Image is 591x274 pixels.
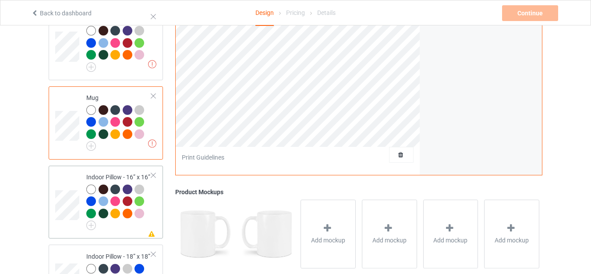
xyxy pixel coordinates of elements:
div: Add mockup [301,200,356,269]
div: Print Guidelines [182,153,224,162]
span: Add mockup [495,236,529,245]
div: Design [255,0,274,26]
img: regular.jpg [178,200,233,268]
img: svg+xml;base64,PD94bWwgdmVyc2lvbj0iMS4wIiBlbmNvZGluZz0iVVRGLTgiPz4KPHN2ZyB3aWR0aD0iMjJweCIgaGVpZ2... [86,62,96,72]
div: Indoor Pillow - 16” x 16” [86,173,152,228]
div: Add mockup [484,200,539,269]
img: exclamation icon [148,60,156,68]
div: Add mockup [423,200,478,269]
div: Details [317,0,336,25]
a: Back to dashboard [31,10,92,17]
img: svg+xml;base64,PD94bWwgdmVyc2lvbj0iMS4wIiBlbmNvZGluZz0iVVRGLTgiPz4KPHN2ZyB3aWR0aD0iMjJweCIgaGVpZ2... [86,141,96,151]
img: exclamation icon [148,139,156,148]
span: Add mockup [433,236,467,245]
img: regular.jpg [239,200,294,268]
div: All-over Tote [49,7,163,80]
div: Product Mockups [175,188,542,197]
div: Mug [86,93,152,148]
div: Pricing [286,0,305,25]
span: Add mockup [372,236,407,245]
div: Indoor Pillow - 16” x 16” [49,166,163,239]
div: Mug [49,86,163,160]
span: Add mockup [311,236,345,245]
div: All-over Tote [86,14,152,69]
img: svg+xml;base64,PD94bWwgdmVyc2lvbj0iMS4wIiBlbmNvZGluZz0iVVRGLTgiPz4KPHN2ZyB3aWR0aD0iMjJweCIgaGVpZ2... [86,221,96,230]
div: Add mockup [362,200,417,269]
